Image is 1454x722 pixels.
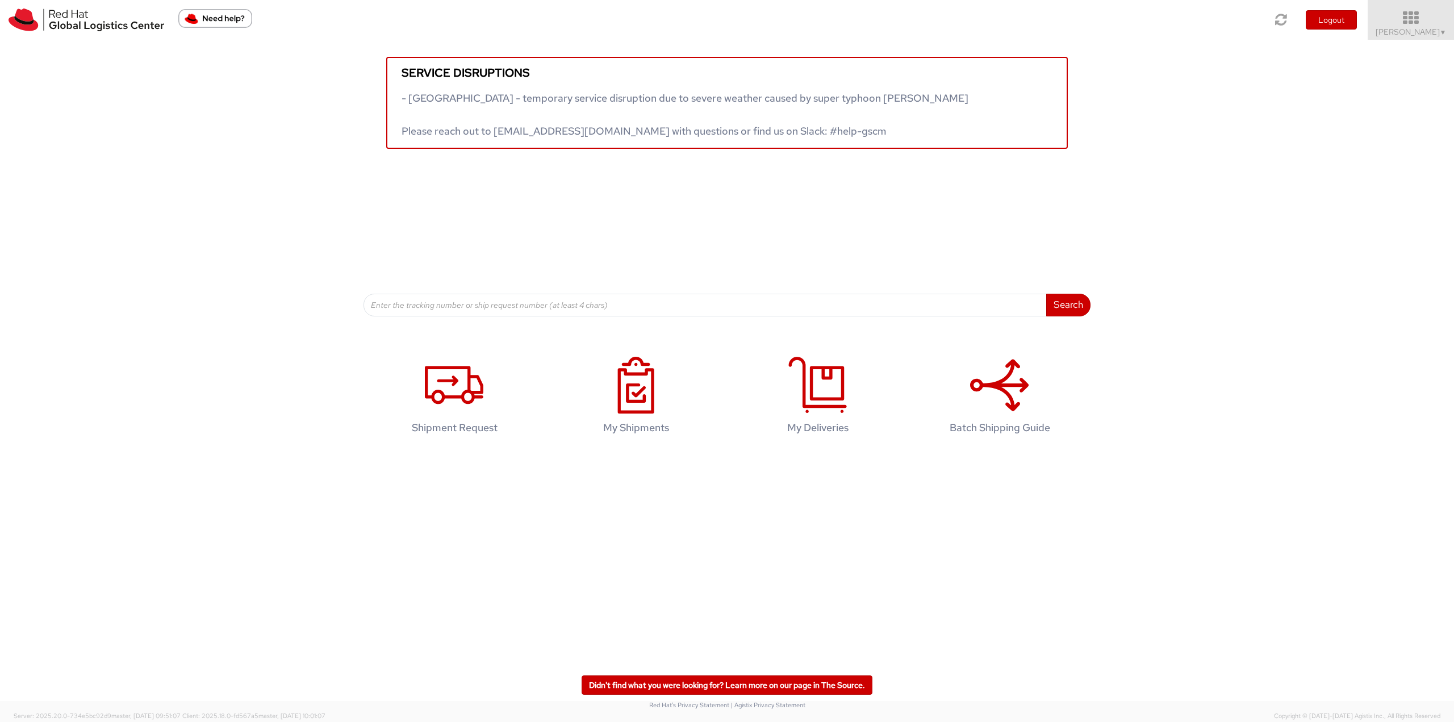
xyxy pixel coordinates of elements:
[111,712,181,720] span: master, [DATE] 09:51:07
[582,675,872,695] a: Didn't find what you were looking for? Learn more on our page in The Source.
[363,294,1047,316] input: Enter the tracking number or ship request number (at least 4 chars)
[1306,10,1357,30] button: Logout
[182,712,325,720] span: Client: 2025.18.0-fd567a5
[402,66,1052,79] h5: Service disruptions
[563,422,709,433] h4: My Shipments
[369,345,540,451] a: Shipment Request
[9,9,164,31] img: rh-logistics-00dfa346123c4ec078e1.svg
[178,9,252,28] button: Need help?
[745,422,891,433] h4: My Deliveries
[551,345,721,451] a: My Shipments
[386,57,1068,149] a: Service disruptions - [GEOGRAPHIC_DATA] - temporary service disruption due to severe weather caus...
[1046,294,1090,316] button: Search
[1440,28,1447,37] span: ▼
[926,422,1073,433] h4: Batch Shipping Guide
[649,701,729,709] a: Red Hat's Privacy Statement
[731,701,805,709] a: | Agistix Privacy Statement
[914,345,1085,451] a: Batch Shipping Guide
[402,91,968,137] span: - [GEOGRAPHIC_DATA] - temporary service disruption due to severe weather caused by super typhoon ...
[381,422,528,433] h4: Shipment Request
[1376,27,1447,37] span: [PERSON_NAME]
[733,345,903,451] a: My Deliveries
[258,712,325,720] span: master, [DATE] 10:01:07
[1274,712,1440,721] span: Copyright © [DATE]-[DATE] Agistix Inc., All Rights Reserved
[14,712,181,720] span: Server: 2025.20.0-734e5bc92d9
